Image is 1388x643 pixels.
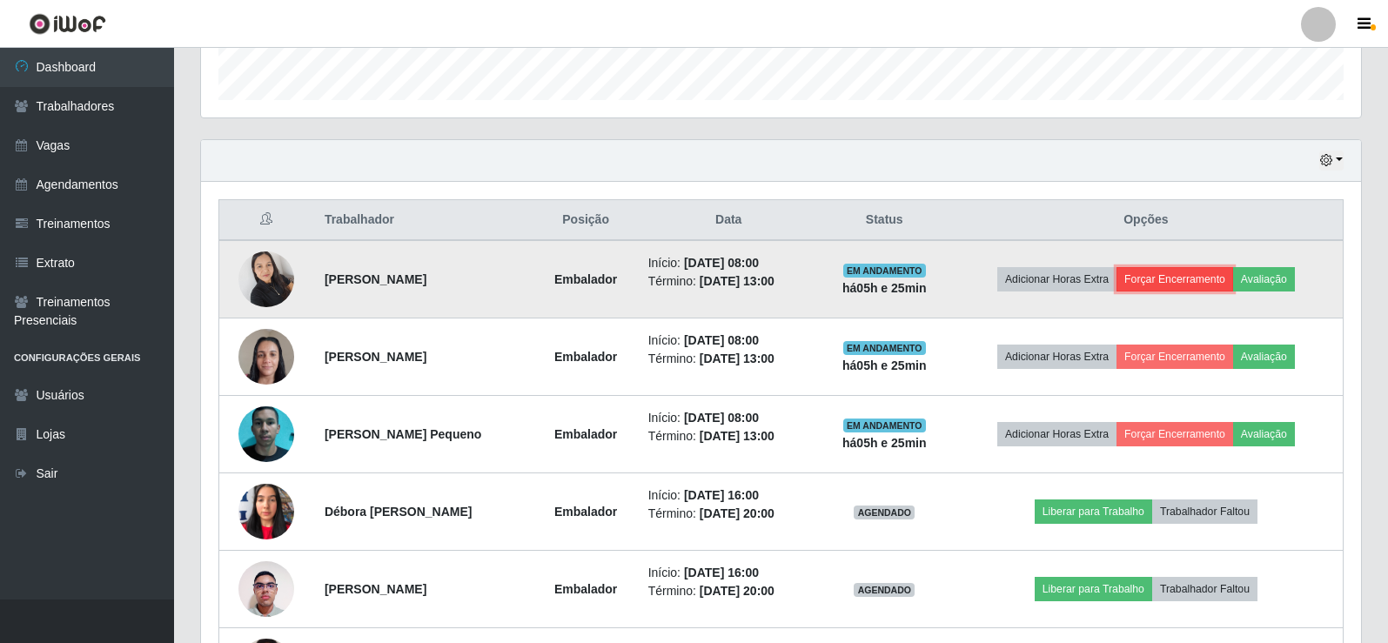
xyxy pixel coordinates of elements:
[843,419,926,432] span: EM ANDAMENTO
[648,427,809,445] li: Término:
[684,488,759,502] time: [DATE] 16:00
[238,474,294,548] img: 1732842275091.jpeg
[534,200,638,241] th: Posição
[554,272,617,286] strong: Embalador
[949,200,1344,241] th: Opções
[638,200,820,241] th: Data
[648,272,809,291] li: Término:
[700,584,774,598] time: [DATE] 20:00
[700,274,774,288] time: [DATE] 13:00
[29,13,106,35] img: CoreUI Logo
[648,505,809,523] li: Término:
[314,200,534,241] th: Trabalhador
[1233,422,1295,446] button: Avaliação
[648,409,809,427] li: Início:
[325,427,481,441] strong: [PERSON_NAME] Pequeno
[1035,577,1152,601] button: Liberar para Trabalho
[700,506,774,520] time: [DATE] 20:00
[700,429,774,443] time: [DATE] 13:00
[325,272,426,286] strong: [PERSON_NAME]
[1152,499,1257,524] button: Trabalhador Faltou
[684,566,759,579] time: [DATE] 16:00
[854,583,915,597] span: AGENDADO
[1035,499,1152,524] button: Liberar para Trabalho
[1116,345,1233,369] button: Forçar Encerramento
[238,552,294,626] img: 1746465298396.jpeg
[1116,267,1233,291] button: Forçar Encerramento
[684,333,759,347] time: [DATE] 08:00
[238,242,294,316] img: 1722007663957.jpeg
[842,281,927,295] strong: há 05 h e 25 min
[648,582,809,600] li: Término:
[684,411,759,425] time: [DATE] 08:00
[700,352,774,365] time: [DATE] 13:00
[1233,345,1295,369] button: Avaliação
[842,358,927,372] strong: há 05 h e 25 min
[842,436,927,450] strong: há 05 h e 25 min
[554,350,617,364] strong: Embalador
[997,422,1116,446] button: Adicionar Horas Extra
[997,345,1116,369] button: Adicionar Horas Extra
[325,350,426,364] strong: [PERSON_NAME]
[648,332,809,350] li: Início:
[238,319,294,393] img: 1738436502768.jpeg
[854,506,915,519] span: AGENDADO
[997,267,1116,291] button: Adicionar Horas Extra
[1152,577,1257,601] button: Trabalhador Faltou
[843,264,926,278] span: EM ANDAMENTO
[325,505,473,519] strong: Débora [PERSON_NAME]
[648,486,809,505] li: Início:
[1116,422,1233,446] button: Forçar Encerramento
[554,505,617,519] strong: Embalador
[554,427,617,441] strong: Embalador
[843,341,926,355] span: EM ANDAMENTO
[648,564,809,582] li: Início:
[684,256,759,270] time: [DATE] 08:00
[325,582,426,596] strong: [PERSON_NAME]
[1233,267,1295,291] button: Avaliação
[820,200,949,241] th: Status
[648,254,809,272] li: Início:
[648,350,809,368] li: Término:
[238,372,294,496] img: 1747390196985.jpeg
[554,582,617,596] strong: Embalador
